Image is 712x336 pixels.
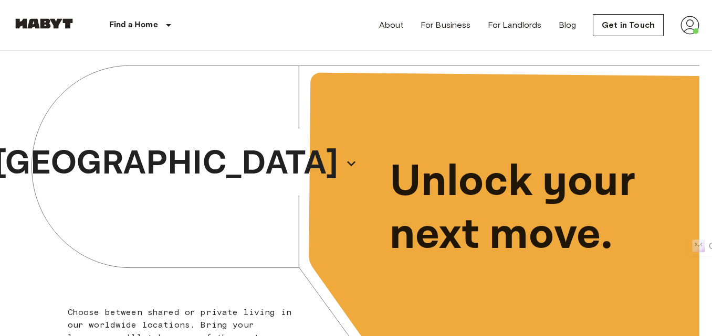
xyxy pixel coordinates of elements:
[680,16,699,35] img: avatar
[488,19,542,31] a: For Landlords
[559,19,577,31] a: Blog
[593,14,664,36] a: Get in Touch
[13,18,76,29] img: Habyt
[390,156,683,262] p: Unlock your next move.
[109,19,158,31] p: Find a Home
[421,19,471,31] a: For Business
[379,19,404,31] a: About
